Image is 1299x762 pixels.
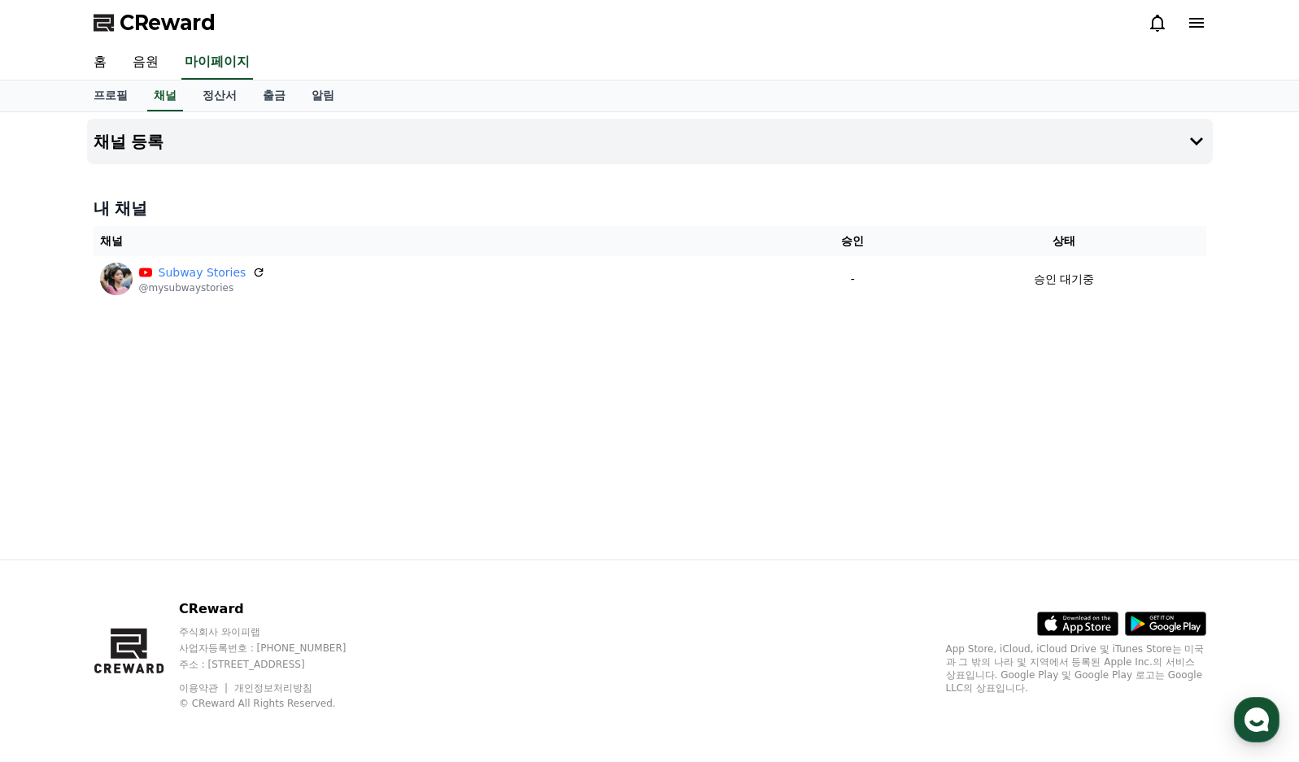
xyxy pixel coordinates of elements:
a: 알림 [299,81,347,111]
a: 개인정보처리방침 [234,682,312,694]
p: 사업자등록번호 : [PHONE_NUMBER] [179,642,377,655]
a: Subway Stories [159,264,246,281]
a: 음원 [120,46,172,80]
img: Subway Stories [100,263,133,295]
p: App Store, iCloud, iCloud Drive 및 iTunes Store는 미국과 그 밖의 나라 및 지역에서 등록된 Apple Inc.의 서비스 상표입니다. Goo... [946,642,1206,695]
a: 정산서 [190,81,250,111]
p: © CReward All Rights Reserved. [179,697,377,710]
a: 홈 [81,46,120,80]
a: 출금 [250,81,299,111]
p: 주소 : [STREET_ADDRESS] [179,658,377,671]
th: 채널 [94,226,784,256]
p: 승인 대기중 [1034,271,1094,288]
a: 마이페이지 [181,46,253,80]
th: 승인 [783,226,922,256]
h4: 채널 등록 [94,133,164,150]
th: 상태 [922,226,1205,256]
p: - [790,271,915,288]
p: 주식회사 와이피랩 [179,625,377,638]
button: 채널 등록 [87,119,1213,164]
h4: 내 채널 [94,197,1206,220]
a: 프로필 [81,81,141,111]
p: @mysubwaystories [139,281,266,294]
a: CReward [94,10,216,36]
span: CReward [120,10,216,36]
p: CReward [179,599,377,619]
a: 채널 [147,81,183,111]
a: 이용약관 [179,682,230,694]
